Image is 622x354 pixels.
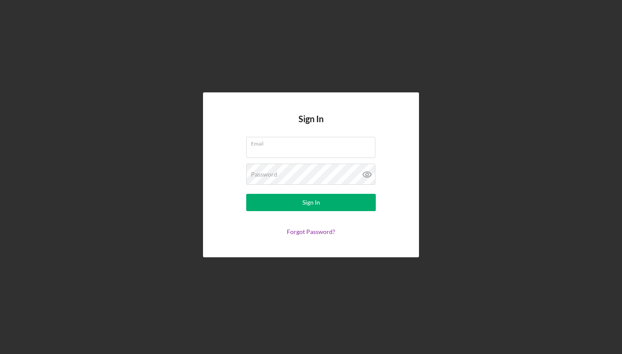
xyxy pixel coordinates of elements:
[302,194,320,211] div: Sign In
[246,194,376,211] button: Sign In
[298,114,324,137] h4: Sign In
[251,137,375,147] label: Email
[251,171,277,178] label: Password
[287,228,335,235] a: Forgot Password?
